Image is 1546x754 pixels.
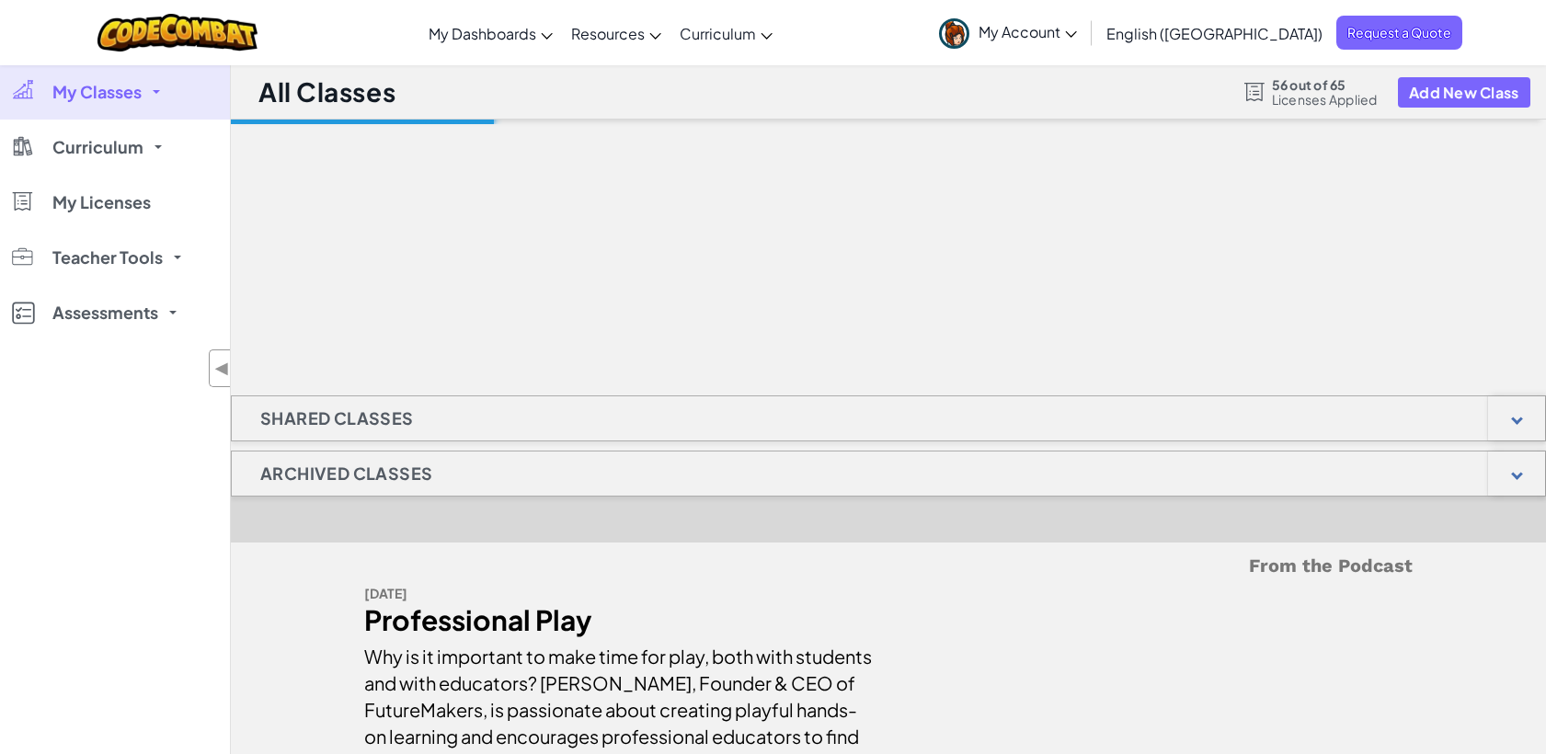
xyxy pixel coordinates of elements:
[214,355,230,382] span: ◀
[1398,77,1530,108] button: Add New Class
[419,8,562,58] a: My Dashboards
[364,552,1413,580] h5: From the Podcast
[232,451,461,497] h1: Archived Classes
[364,580,875,607] div: [DATE]
[429,24,536,43] span: My Dashboards
[562,8,670,58] a: Resources
[97,14,258,51] img: CodeCombat logo
[1272,92,1378,107] span: Licenses Applied
[52,194,151,211] span: My Licenses
[52,84,142,100] span: My Classes
[979,22,1077,41] span: My Account
[1106,24,1323,43] span: English ([GEOGRAPHIC_DATA])
[1272,77,1378,92] span: 56 out of 65
[680,24,756,43] span: Curriculum
[364,607,875,634] div: Professional Play
[670,8,782,58] a: Curriculum
[930,4,1086,62] a: My Account
[571,24,645,43] span: Resources
[232,395,442,441] h1: Shared Classes
[52,249,163,266] span: Teacher Tools
[52,304,158,321] span: Assessments
[939,18,969,49] img: avatar
[52,139,143,155] span: Curriculum
[258,74,395,109] h1: All Classes
[1097,8,1332,58] a: English ([GEOGRAPHIC_DATA])
[1336,16,1462,50] a: Request a Quote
